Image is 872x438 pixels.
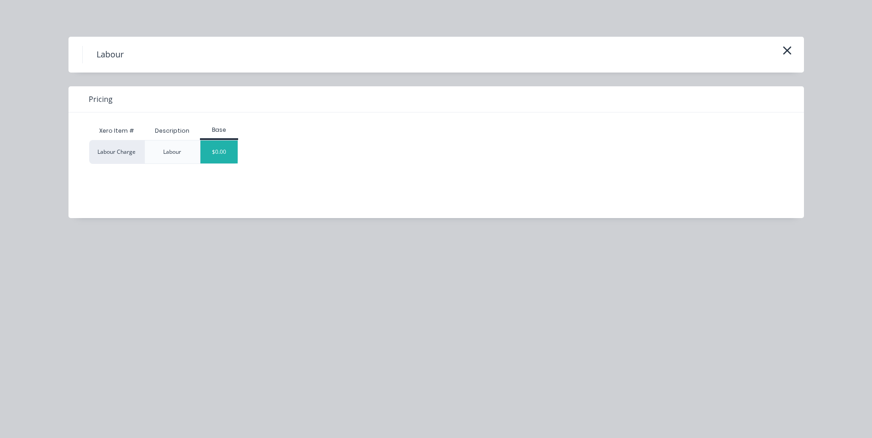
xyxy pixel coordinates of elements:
[89,94,113,105] span: Pricing
[89,122,144,140] div: Xero Item #
[163,148,181,156] div: Labour
[82,46,137,63] h4: Labour
[89,140,144,164] div: Labour Charge
[200,140,238,163] div: $0.00
[148,119,197,142] div: Description
[200,126,238,134] div: Base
